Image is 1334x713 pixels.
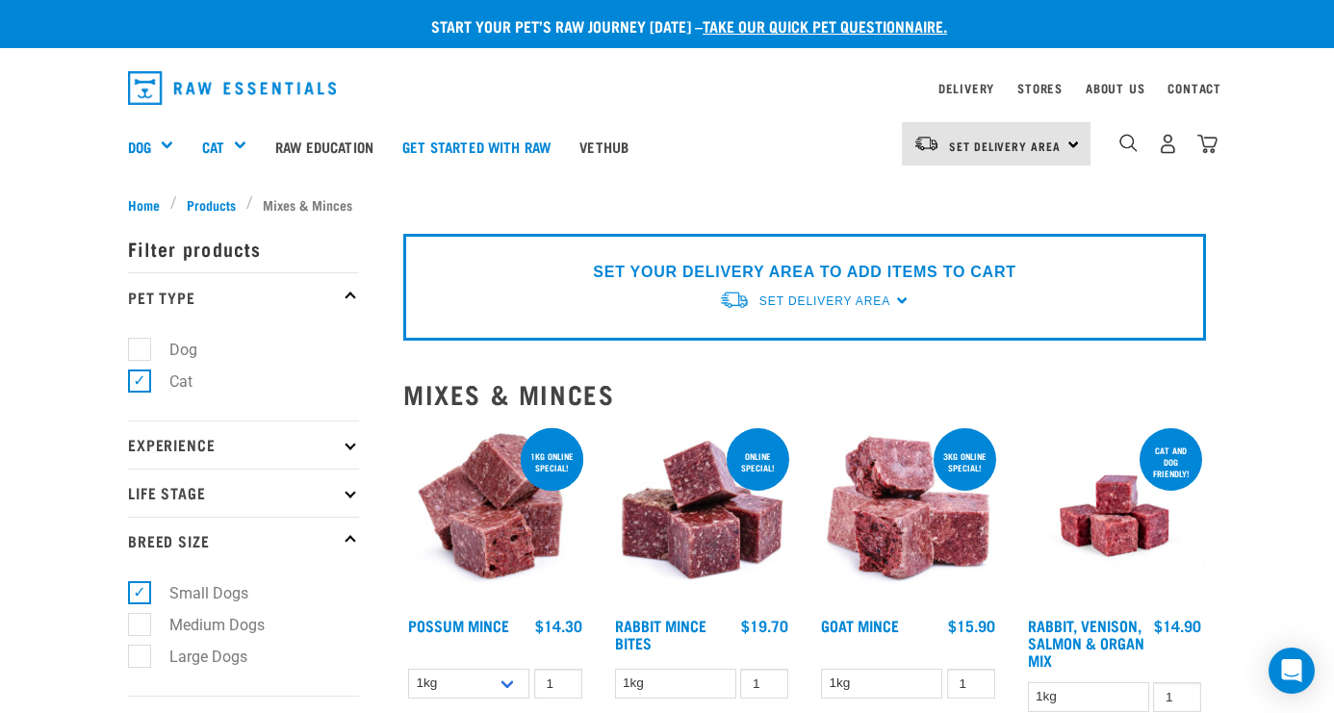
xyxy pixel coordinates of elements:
[593,261,1015,284] p: SET YOUR DELIVERY AREA TO ADD ITEMS TO CART
[759,294,890,308] span: Set Delivery Area
[1167,85,1221,91] a: Contact
[128,194,1206,215] nav: breadcrumbs
[1028,621,1144,664] a: Rabbit, Venison, Salmon & Organ Mix
[113,64,1221,113] nav: dropdown navigation
[128,224,359,272] p: Filter products
[719,290,750,310] img: van-moving.png
[128,469,359,517] p: Life Stage
[403,379,1206,409] h2: Mixes & Minces
[177,194,246,215] a: Products
[740,669,788,699] input: 1
[403,424,587,608] img: 1102 Possum Mince 01
[1140,436,1202,488] div: Cat and dog friendly!
[408,621,509,629] a: Possum Mince
[187,194,236,215] span: Products
[202,136,224,158] a: Cat
[1086,85,1144,91] a: About Us
[128,71,336,105] img: Raw Essentials Logo
[1197,134,1218,154] img: home-icon@2x.png
[741,617,788,634] div: $19.70
[934,442,996,482] div: 3kg online special!
[1023,424,1207,608] img: Rabbit Venison Salmon Organ 1688
[947,669,995,699] input: 1
[388,108,565,185] a: Get started with Raw
[913,135,939,152] img: van-moving.png
[949,142,1061,149] span: Set Delivery Area
[1269,648,1315,694] div: Open Intercom Messenger
[1119,134,1138,152] img: home-icon-1@2x.png
[938,85,994,91] a: Delivery
[261,108,388,185] a: Raw Education
[816,424,1000,608] img: 1077 Wild Goat Mince 01
[139,581,256,605] label: Small Dogs
[521,442,583,482] div: 1kg online special!
[128,517,359,565] p: Breed Size
[139,645,255,669] label: Large Dogs
[139,613,272,637] label: Medium Dogs
[727,442,789,482] div: ONLINE SPECIAL!
[128,420,359,469] p: Experience
[948,617,995,634] div: $15.90
[1154,617,1201,634] div: $14.90
[139,338,205,362] label: Dog
[615,621,706,647] a: Rabbit Mince Bites
[565,108,643,185] a: Vethub
[128,272,359,320] p: Pet Type
[128,194,160,215] span: Home
[703,21,947,30] a: take our quick pet questionnaire.
[535,617,582,634] div: $14.30
[610,424,794,608] img: Whole Minced Rabbit Cubes 01
[1153,682,1201,712] input: 1
[128,136,151,158] a: Dog
[139,369,200,394] label: Cat
[821,621,899,629] a: Goat Mince
[128,194,170,215] a: Home
[534,669,582,699] input: 1
[1017,85,1063,91] a: Stores
[1158,134,1178,154] img: user.png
